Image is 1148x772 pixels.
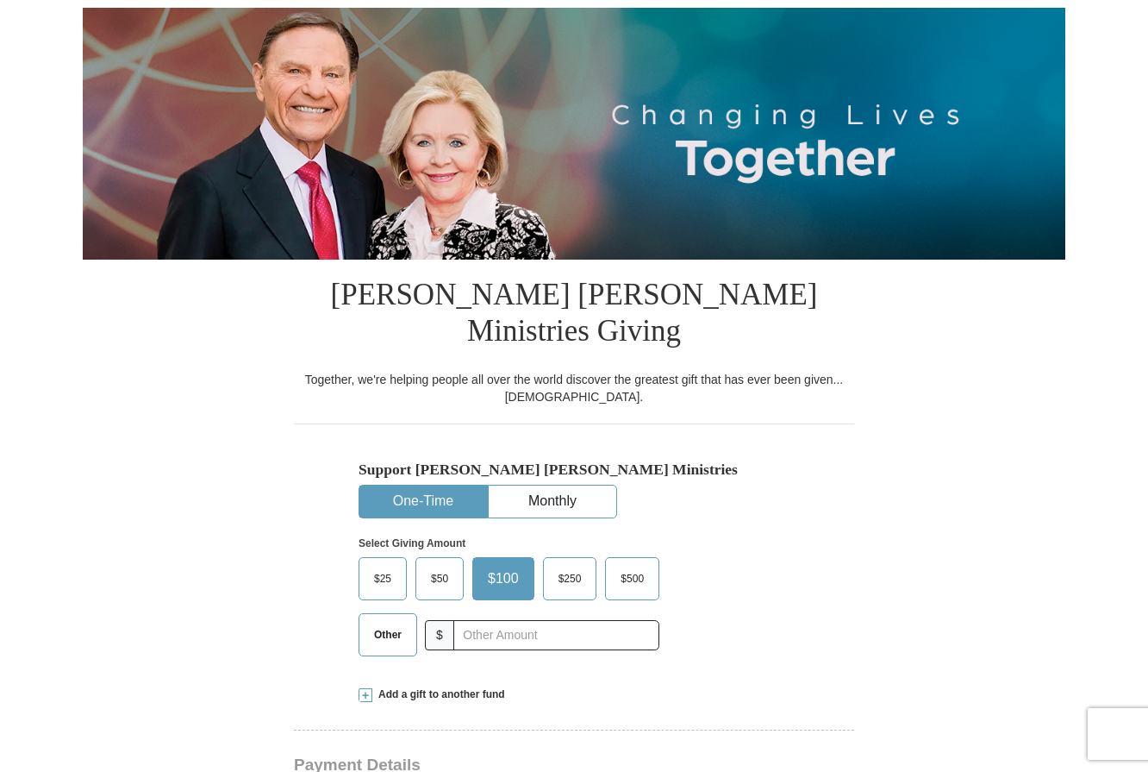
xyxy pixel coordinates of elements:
[365,566,400,592] span: $25
[359,537,465,549] strong: Select Giving Amount
[294,371,854,405] div: Together, we're helping people all over the world discover the greatest gift that has ever been g...
[365,622,410,648] span: Other
[453,620,659,650] input: Other Amount
[422,566,457,592] span: $50
[612,566,652,592] span: $500
[359,461,789,479] h5: Support [PERSON_NAME] [PERSON_NAME] Ministries
[479,566,527,592] span: $100
[372,687,505,702] span: Add a gift to another fund
[489,486,616,518] button: Monthly
[425,620,454,650] span: $
[550,566,590,592] span: $250
[294,260,854,371] h1: [PERSON_NAME] [PERSON_NAME] Ministries Giving
[359,486,487,518] button: One-Time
